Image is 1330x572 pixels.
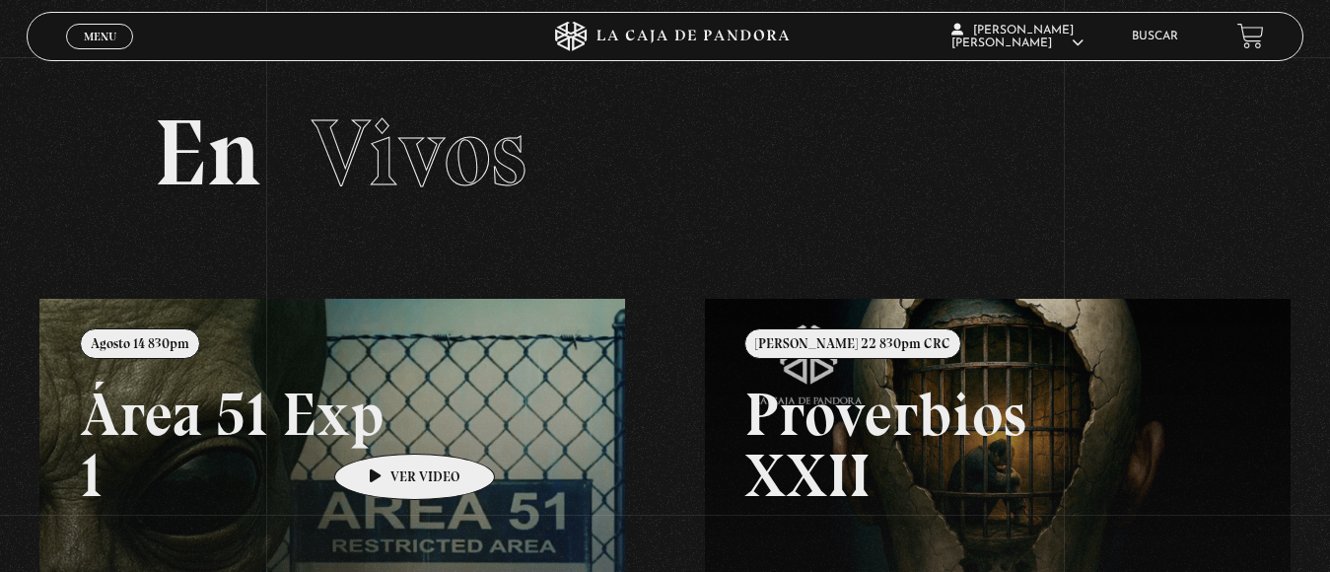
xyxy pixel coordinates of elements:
span: Menu [84,31,116,42]
span: Vivos [312,97,526,209]
h2: En [154,107,1175,200]
span: Cerrar [77,46,123,60]
span: [PERSON_NAME] [PERSON_NAME] [951,25,1084,49]
a: Buscar [1132,31,1178,42]
a: View your shopping cart [1237,23,1264,49]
